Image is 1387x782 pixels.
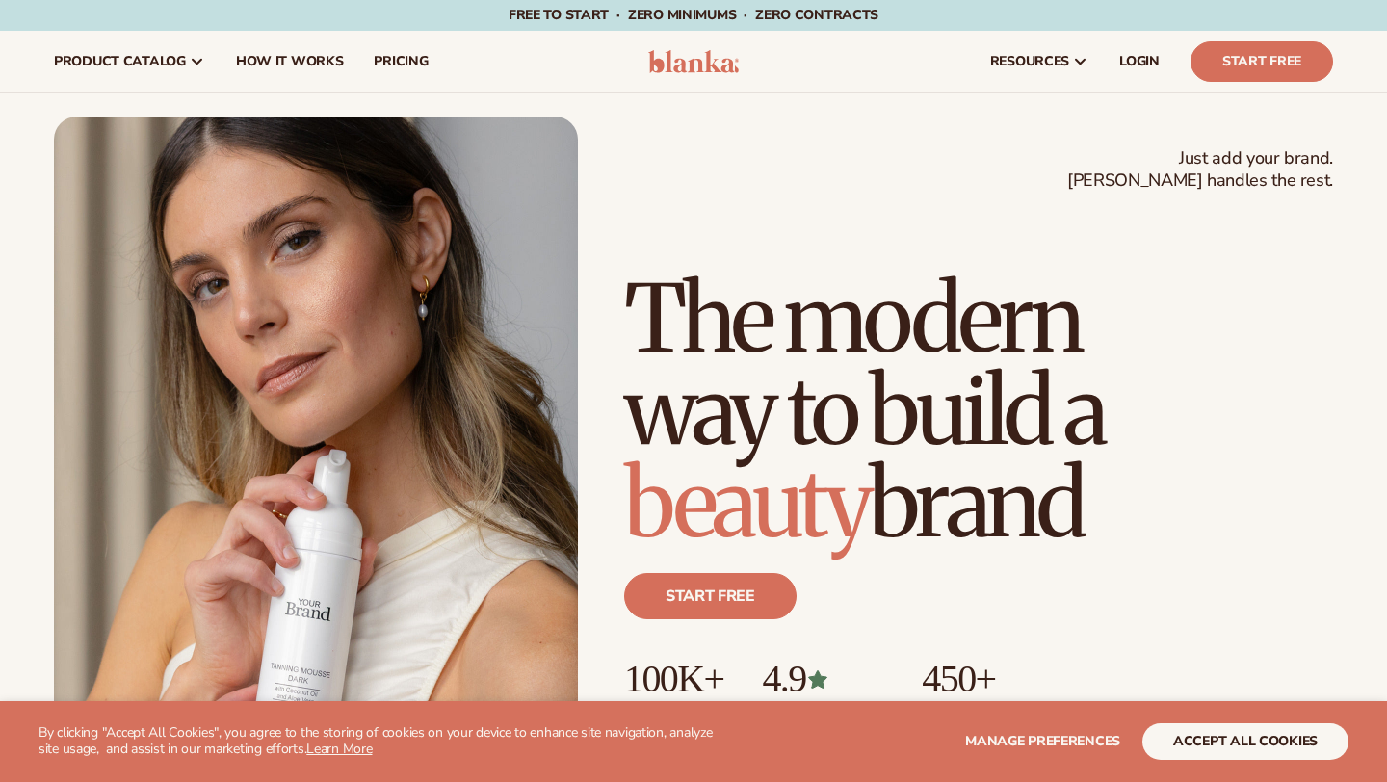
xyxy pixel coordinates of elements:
[1067,147,1333,193] span: Just add your brand. [PERSON_NAME] handles the rest.
[624,573,797,619] a: Start free
[990,54,1069,69] span: resources
[306,740,372,758] a: Learn More
[762,658,883,700] p: 4.9
[221,31,359,92] a: How It Works
[39,31,221,92] a: product catalog
[624,446,869,561] span: beauty
[54,54,186,69] span: product catalog
[922,658,1067,700] p: 450+
[236,54,344,69] span: How It Works
[624,658,723,700] p: 100K+
[1191,41,1333,82] a: Start Free
[965,723,1120,760] button: Manage preferences
[975,31,1104,92] a: resources
[374,54,428,69] span: pricing
[965,732,1120,750] span: Manage preferences
[358,31,443,92] a: pricing
[509,6,878,24] span: Free to start · ZERO minimums · ZERO contracts
[1104,31,1175,92] a: LOGIN
[39,725,724,758] p: By clicking "Accept All Cookies", you agree to the storing of cookies on your device to enhance s...
[648,50,740,73] img: logo
[624,273,1333,550] h1: The modern way to build a brand
[1142,723,1348,760] button: accept all cookies
[1119,54,1160,69] span: LOGIN
[54,117,578,777] img: Female holding tanning mousse.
